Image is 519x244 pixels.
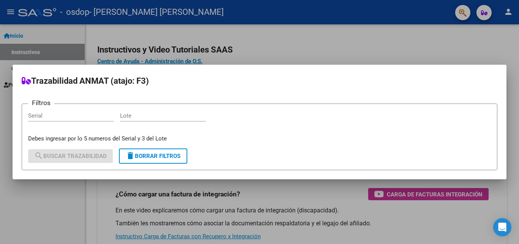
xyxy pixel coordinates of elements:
[28,149,113,163] button: Buscar Trazabilidad
[119,148,187,164] button: Borrar Filtros
[28,98,54,108] h3: Filtros
[34,153,107,159] span: Buscar Trazabilidad
[22,74,497,88] h2: Trazabilidad ANMAT (atajo: F3)
[126,151,135,160] mat-icon: delete
[28,134,491,143] p: Debes ingresar por lo 5 numeros del Serial y 3 del Lote
[126,153,180,159] span: Borrar Filtros
[493,218,511,236] div: Open Intercom Messenger
[34,151,43,160] mat-icon: search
